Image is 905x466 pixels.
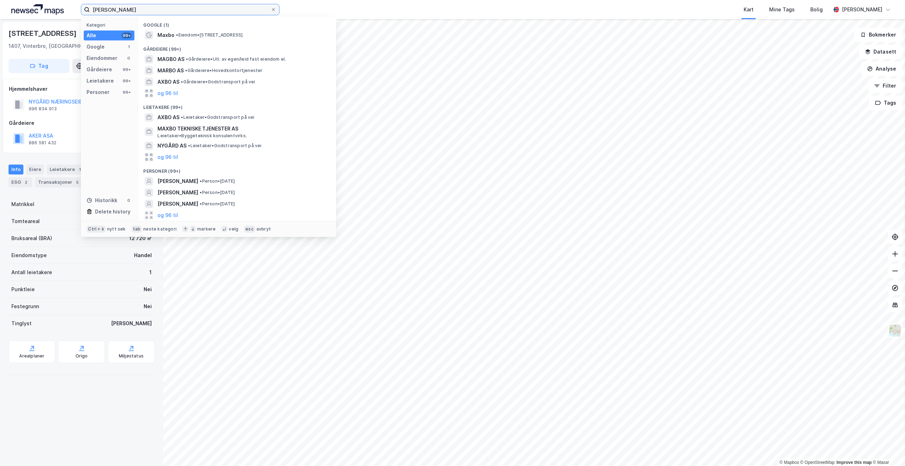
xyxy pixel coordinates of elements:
[90,4,271,15] input: Søk på adresse, matrikkel, gårdeiere, leietakere eller personer
[132,226,142,233] div: tab
[144,302,152,311] div: Nei
[200,201,202,206] span: •
[149,268,152,277] div: 1
[87,65,112,74] div: Gårdeiere
[157,66,184,75] span: MARBO AS
[188,143,190,148] span: •
[200,190,235,195] span: Person • [DATE]
[181,79,255,85] span: Gårdeiere • Godstransport på vei
[29,140,56,146] div: 886 581 432
[11,285,35,294] div: Punktleie
[144,285,152,294] div: Nei
[9,165,23,174] div: Info
[888,324,902,337] img: Z
[176,32,178,38] span: •
[11,4,64,15] img: logo.a4113a55bc3d86da70a041830d287a7e.svg
[181,115,183,120] span: •
[157,211,178,220] button: og 96 til
[129,234,152,243] div: 12 720 ㎡
[126,44,132,50] div: 1
[87,31,96,40] div: Alle
[837,460,872,465] a: Improve this map
[122,78,132,84] div: 99+
[181,79,183,84] span: •
[111,319,152,328] div: [PERSON_NAME]
[229,226,238,232] div: velg
[19,353,44,359] div: Arealplaner
[859,45,902,59] button: Datasett
[11,200,34,209] div: Matrikkel
[779,460,799,465] a: Mapbox
[76,166,83,173] div: 1
[87,43,105,51] div: Google
[157,188,198,197] span: [PERSON_NAME]
[122,67,132,72] div: 99+
[157,124,328,133] span: MAXBO TEKNISKE TJENESTER AS
[200,178,235,184] span: Person • [DATE]
[11,302,39,311] div: Festegrunn
[200,201,235,207] span: Person • [DATE]
[76,353,88,359] div: Origo
[87,226,106,233] div: Ctrl + k
[157,113,179,122] span: AXBO AS
[870,432,905,466] div: Kontrollprogram for chat
[868,79,902,93] button: Filter
[9,28,78,39] div: [STREET_ADDRESS]
[11,319,32,328] div: Tinglyst
[869,96,902,110] button: Tags
[842,5,882,14] div: [PERSON_NAME]
[11,234,52,243] div: Bruksareal (BRA)
[870,432,905,466] iframe: Chat Widget
[11,268,52,277] div: Antall leietakere
[126,55,132,61] div: 0
[197,226,216,232] div: markere
[74,179,81,186] div: 5
[87,54,117,62] div: Eiendommer
[181,115,254,120] span: Leietaker • Godstransport på vei
[769,5,795,14] div: Mine Tags
[9,59,70,73] button: Tag
[22,179,29,186] div: 2
[185,68,187,73] span: •
[157,55,184,63] span: MAGBO AS
[9,177,32,187] div: ESG
[861,62,902,76] button: Analyse
[138,41,336,54] div: Gårdeiere (99+)
[157,153,178,161] button: og 96 til
[87,77,114,85] div: Leietakere
[200,178,202,184] span: •
[107,226,126,232] div: nytt søk
[256,226,271,232] div: avbryt
[185,68,262,73] span: Gårdeiere • Hovedkontortjenester
[157,177,198,185] span: [PERSON_NAME]
[138,17,336,29] div: Google (1)
[157,78,179,86] span: AXBO AS
[9,119,154,127] div: Gårdeiere
[800,460,835,465] a: OpenStreetMap
[87,88,110,96] div: Personer
[95,207,131,216] div: Delete history
[143,226,177,232] div: neste kategori
[35,177,84,187] div: Transaksjoner
[119,353,144,359] div: Miljøstatus
[11,217,40,226] div: Tomteareal
[176,32,243,38] span: Eiendom • [STREET_ADDRESS]
[157,200,198,208] span: [PERSON_NAME]
[26,165,44,174] div: Eiere
[122,33,132,38] div: 99+
[138,163,336,176] div: Personer (99+)
[744,5,754,14] div: Kart
[854,28,902,42] button: Bokmerker
[87,22,134,28] div: Kategori
[188,143,261,149] span: Leietaker • Godstransport på vei
[9,42,100,50] div: 1407, Vinterbro, [GEOGRAPHIC_DATA]
[134,251,152,260] div: Handel
[186,56,188,62] span: •
[810,5,823,14] div: Bolig
[29,106,57,112] div: 996 834 913
[157,133,247,139] span: Leietaker • Byggeteknisk konsulentvirks.
[126,198,132,203] div: 0
[157,89,178,98] button: og 96 til
[122,89,132,95] div: 99+
[138,99,336,112] div: Leietakere (99+)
